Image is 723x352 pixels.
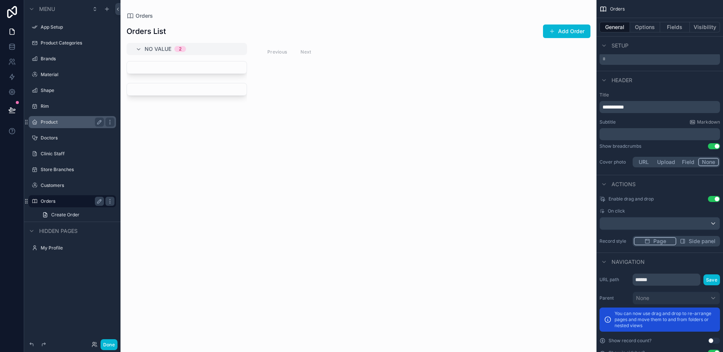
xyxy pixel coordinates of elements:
[630,22,660,32] button: Options
[41,182,114,188] label: Customers
[634,158,654,166] button: URL
[610,6,625,12] span: Orders
[636,294,649,302] span: None
[599,119,616,125] label: Subtitle
[599,143,641,149] div: Show breadcrumbs
[39,227,78,235] span: Hidden pages
[599,53,720,65] div: scrollable content
[599,92,720,98] label: Title
[697,119,720,125] span: Markdown
[41,56,114,62] label: Brands
[612,258,645,266] span: Navigation
[41,24,114,30] label: App Setup
[615,311,715,329] p: You can now use drag and drop to re-arrange pages and move them to and from folders or nested views
[599,295,630,301] label: Parent
[599,159,630,165] label: Cover photo
[653,237,666,245] span: Page
[679,158,699,166] button: Field
[41,198,101,204] label: Orders
[41,72,114,78] label: Material
[609,338,651,344] label: Show record count?
[608,208,625,214] span: On click
[41,167,114,173] label: Store Branches
[633,292,720,305] button: None
[612,181,636,188] span: Actions
[101,339,117,350] button: Done
[41,151,114,157] label: Clinic Staff
[41,103,114,109] label: Rim
[690,22,720,32] button: Visibility
[612,42,628,49] span: Setup
[38,209,116,221] a: Create Order
[599,238,630,244] label: Record style
[41,135,114,141] label: Doctors
[39,5,55,13] span: Menu
[41,87,114,93] label: Shape
[599,101,720,113] div: scrollable content
[703,274,720,285] button: Save
[689,119,720,125] a: Markdown
[41,119,101,125] label: Product
[599,22,630,32] button: General
[698,158,719,166] button: None
[41,40,114,46] label: Product Categories
[599,277,630,283] label: URL path
[599,128,720,140] div: scrollable content
[654,158,679,166] button: Upload
[612,77,632,84] span: Header
[660,22,690,32] button: Fields
[609,196,654,202] span: Enable drag and drop
[41,245,114,251] label: My Profile
[689,237,715,245] span: Side panel
[51,212,79,218] span: Create Order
